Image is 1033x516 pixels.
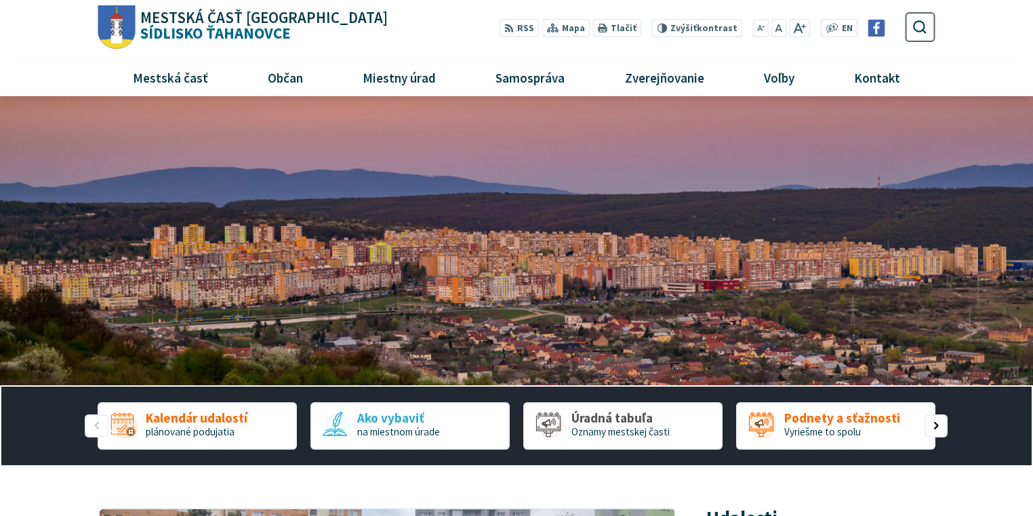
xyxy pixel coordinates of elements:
a: EN [838,22,856,36]
span: na miestnom úrade [357,425,440,438]
span: EN [842,22,853,36]
span: Oznamy mestskej časti [571,425,670,438]
div: 3 / 5 [523,402,723,450]
a: Logo Sídlisko Ťahanovce, prejsť na domovskú stránku. [98,5,387,49]
a: Zverejňovanie [600,59,729,95]
a: Samospráva [471,59,590,95]
span: plánované podujatia [146,425,235,438]
span: Voľby [758,59,799,95]
button: Zvýšiťkontrast [652,19,742,37]
button: Nastaviť pôvodnú veľkosť písma [771,19,786,37]
h1: Sídlisko Ťahanovce [135,10,388,41]
a: Občan [243,59,328,95]
div: 2 / 5 [310,402,510,450]
img: Prejsť na domovskú stránku [98,5,135,49]
a: Úradná tabuľa Oznamy mestskej časti [523,402,723,450]
span: Ako vybaviť [357,411,440,425]
span: Mapa [562,22,585,36]
span: Podnety a sťažnosti [784,411,900,425]
span: Samospráva [491,59,570,95]
a: Kalendár udalostí plánované podujatia [98,402,297,450]
span: Kontakt [849,59,905,95]
a: Voľby [739,59,819,95]
button: Zväčšiť veľkosť písma [789,19,810,37]
img: Prejsť na Facebook stránku [868,20,885,37]
a: Podnety a sťažnosti Vyriešme to spolu [736,402,935,450]
a: Miestny úrad [338,59,461,95]
div: 4 / 5 [736,402,935,450]
span: Miestny úrad [358,59,441,95]
a: RSS [499,19,539,37]
span: Zverejňovanie [620,59,709,95]
div: 1 / 5 [98,402,297,450]
button: Tlačiť [592,19,641,37]
span: RSS [517,22,534,36]
a: Mestská časť [108,59,233,95]
span: Mestská časť [128,59,214,95]
button: Zmenšiť veľkosť písma [752,19,769,37]
a: Kontakt [829,59,925,95]
span: Kalendár udalostí [146,411,247,425]
span: Tlačiť [611,23,636,34]
span: Mestská časť [GEOGRAPHIC_DATA] [140,10,388,26]
span: Zvýšiť [670,22,697,34]
span: Občan [263,59,308,95]
div: Nasledujúci slajd [925,414,948,437]
span: Úradná tabuľa [571,411,670,425]
div: Predošlý slajd [85,414,108,437]
a: Mapa [542,19,590,37]
span: Vyriešme to spolu [784,425,861,438]
a: Ako vybaviť na miestnom úrade [310,402,510,450]
span: kontrast [670,23,737,34]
